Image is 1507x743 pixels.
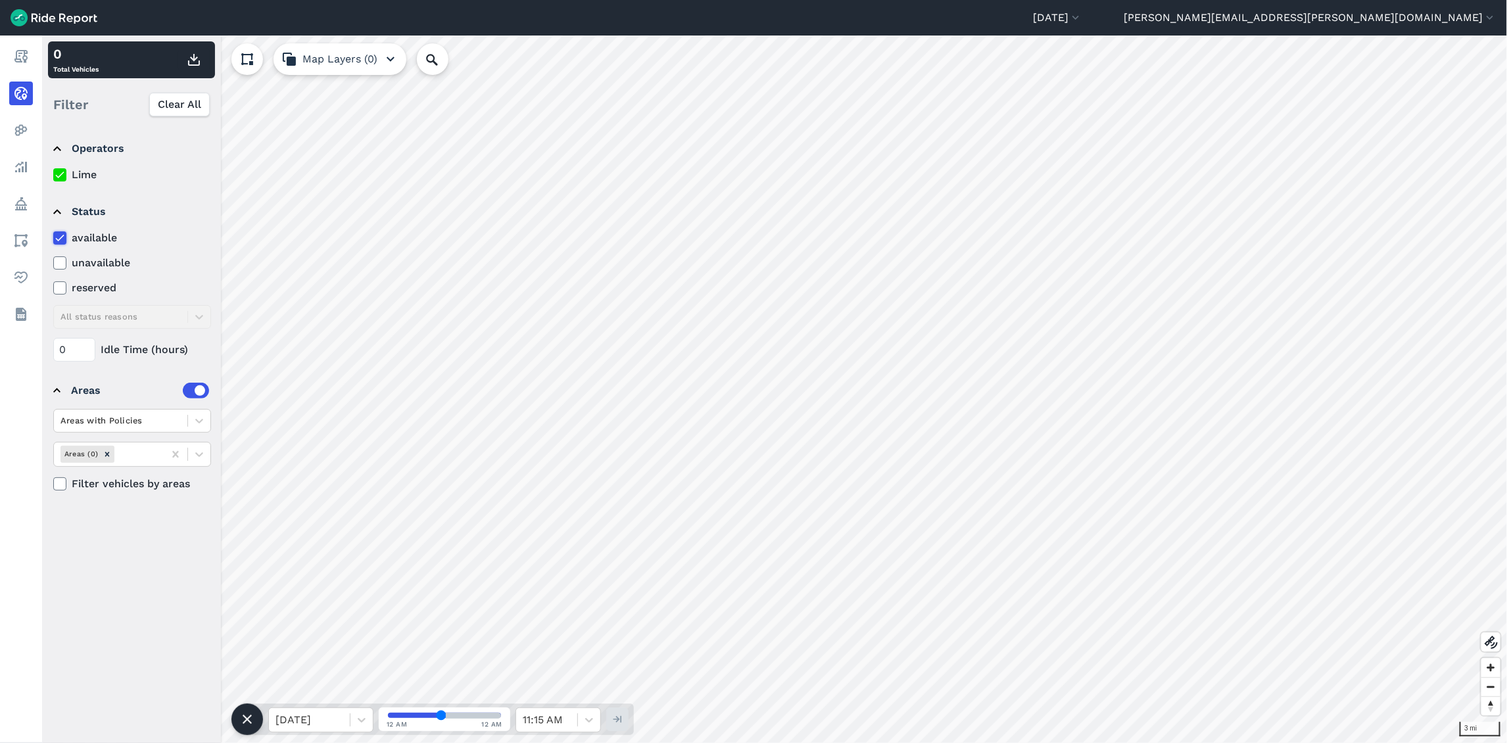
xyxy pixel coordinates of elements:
[53,338,211,362] div: Idle Time (hours)
[9,302,33,326] a: Datasets
[9,155,33,179] a: Analyze
[1124,10,1496,26] button: [PERSON_NAME][EMAIL_ADDRESS][PERSON_NAME][DOMAIN_NAME]
[53,372,209,409] summary: Areas
[53,280,211,296] label: reserved
[9,82,33,105] a: Realtime
[417,43,469,75] input: Search Location or Vehicles
[274,43,406,75] button: Map Layers (0)
[53,167,211,183] label: Lime
[387,719,408,729] span: 12 AM
[158,97,201,112] span: Clear All
[1481,696,1500,715] button: Reset bearing to north
[1033,10,1082,26] button: [DATE]
[53,230,211,246] label: available
[1460,722,1500,736] div: 3 mi
[71,383,209,398] div: Areas
[53,476,211,492] label: Filter vehicles by areas
[9,266,33,289] a: Health
[60,446,100,462] div: Areas (0)
[53,44,99,64] div: 0
[100,446,114,462] div: Remove Areas (0)
[482,719,503,729] span: 12 AM
[1481,677,1500,696] button: Zoom out
[11,9,97,26] img: Ride Report
[149,93,210,116] button: Clear All
[1481,658,1500,677] button: Zoom in
[9,229,33,252] a: Areas
[53,193,209,230] summary: Status
[9,118,33,142] a: Heatmaps
[9,192,33,216] a: Policy
[53,255,211,271] label: unavailable
[48,84,215,125] div: Filter
[53,44,99,76] div: Total Vehicles
[53,130,209,167] summary: Operators
[9,45,33,68] a: Report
